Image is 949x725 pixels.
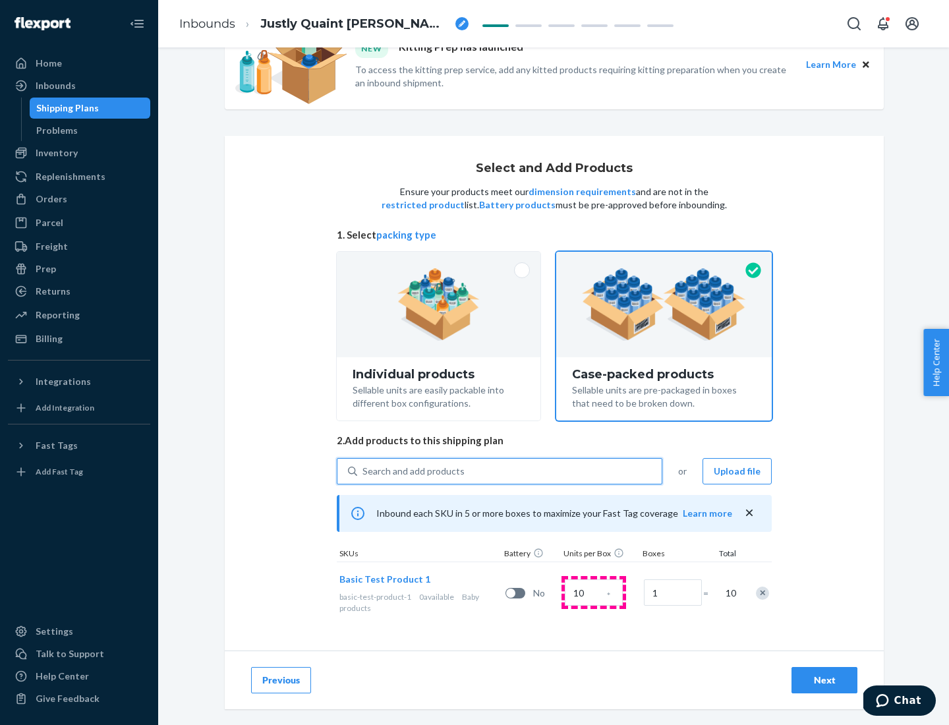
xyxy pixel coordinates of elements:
[479,198,556,212] button: Battery products
[572,381,756,410] div: Sellable units are pre-packaged in boxes that need to be broken down.
[380,185,728,212] p: Ensure your products meet our and are not in the list. must be pre-approved before inbounding.
[923,329,949,396] button: Help Center
[8,328,150,349] a: Billing
[859,57,873,72] button: Close
[806,57,856,72] button: Learn More
[355,63,794,90] p: To access the kitting prep service, add any kitted products requiring kitting preparation when yo...
[339,573,430,585] span: Basic Test Product 1
[743,506,756,520] button: close
[640,548,706,562] div: Boxes
[339,573,430,586] button: Basic Test Product 1
[14,17,71,30] img: Flexport logo
[36,262,56,275] div: Prep
[703,587,716,600] span: =
[397,268,480,341] img: individual-pack.facf35554cb0f1810c75b2bd6df2d64e.png
[803,674,846,687] div: Next
[8,435,150,456] button: Fast Tags
[36,240,68,253] div: Freight
[337,434,772,448] span: 2. Add products to this shipping plan
[756,587,769,600] div: Remove Item
[8,666,150,687] a: Help Center
[8,304,150,326] a: Reporting
[863,685,936,718] iframe: Opens a widget where you can chat to one of our agents
[30,120,151,141] a: Problems
[339,591,500,614] div: Baby products
[399,40,523,57] p: Kitting Prep has launched
[8,371,150,392] button: Integrations
[703,458,772,484] button: Upload file
[36,466,83,477] div: Add Fast Tag
[376,228,436,242] button: packing type
[36,647,104,660] div: Talk to Support
[419,592,454,602] span: 0 available
[36,439,78,452] div: Fast Tags
[124,11,150,37] button: Close Navigation
[251,667,311,693] button: Previous
[36,308,80,322] div: Reporting
[382,198,465,212] button: restricted product
[337,495,772,532] div: Inbound each SKU in 5 or more boxes to maximize your Fast Tag coverage
[533,587,560,600] span: No
[8,53,150,74] a: Home
[36,79,76,92] div: Inbounds
[260,16,450,33] span: Justly Quaint Molly
[179,16,235,31] a: Inbounds
[723,587,736,600] span: 10
[678,465,687,478] span: or
[169,5,479,43] ol: breadcrumbs
[8,142,150,163] a: Inventory
[337,548,502,562] div: SKUs
[339,592,411,602] span: basic-test-product-1
[8,75,150,96] a: Inbounds
[8,188,150,210] a: Orders
[36,625,73,638] div: Settings
[8,281,150,302] a: Returns
[529,185,636,198] button: dimension requirements
[899,11,925,37] button: Open account menu
[36,170,105,183] div: Replenishments
[36,332,63,345] div: Billing
[8,166,150,187] a: Replenishments
[36,375,91,388] div: Integrations
[8,258,150,279] a: Prep
[36,692,100,705] div: Give Feedback
[644,579,702,606] input: Number of boxes
[337,228,772,242] span: 1. Select
[565,579,623,606] input: Case Quantity
[8,621,150,642] a: Settings
[30,98,151,119] a: Shipping Plans
[841,11,867,37] button: Open Search Box
[36,192,67,206] div: Orders
[36,402,94,413] div: Add Integration
[36,670,89,683] div: Help Center
[476,162,633,175] h1: Select and Add Products
[36,57,62,70] div: Home
[353,368,525,381] div: Individual products
[502,548,561,562] div: Battery
[706,548,739,562] div: Total
[683,507,732,520] button: Learn more
[36,124,78,137] div: Problems
[582,268,746,341] img: case-pack.59cecea509d18c883b923b81aeac6d0b.png
[572,368,756,381] div: Case-packed products
[791,667,857,693] button: Next
[362,465,465,478] div: Search and add products
[8,643,150,664] button: Talk to Support
[8,397,150,419] a: Add Integration
[353,381,525,410] div: Sellable units are easily packable into different box configurations.
[8,461,150,482] a: Add Fast Tag
[8,212,150,233] a: Parcel
[36,101,99,115] div: Shipping Plans
[561,548,640,562] div: Units per Box
[355,40,388,57] div: NEW
[870,11,896,37] button: Open notifications
[36,216,63,229] div: Parcel
[36,146,78,159] div: Inventory
[8,688,150,709] button: Give Feedback
[8,236,150,257] a: Freight
[36,285,71,298] div: Returns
